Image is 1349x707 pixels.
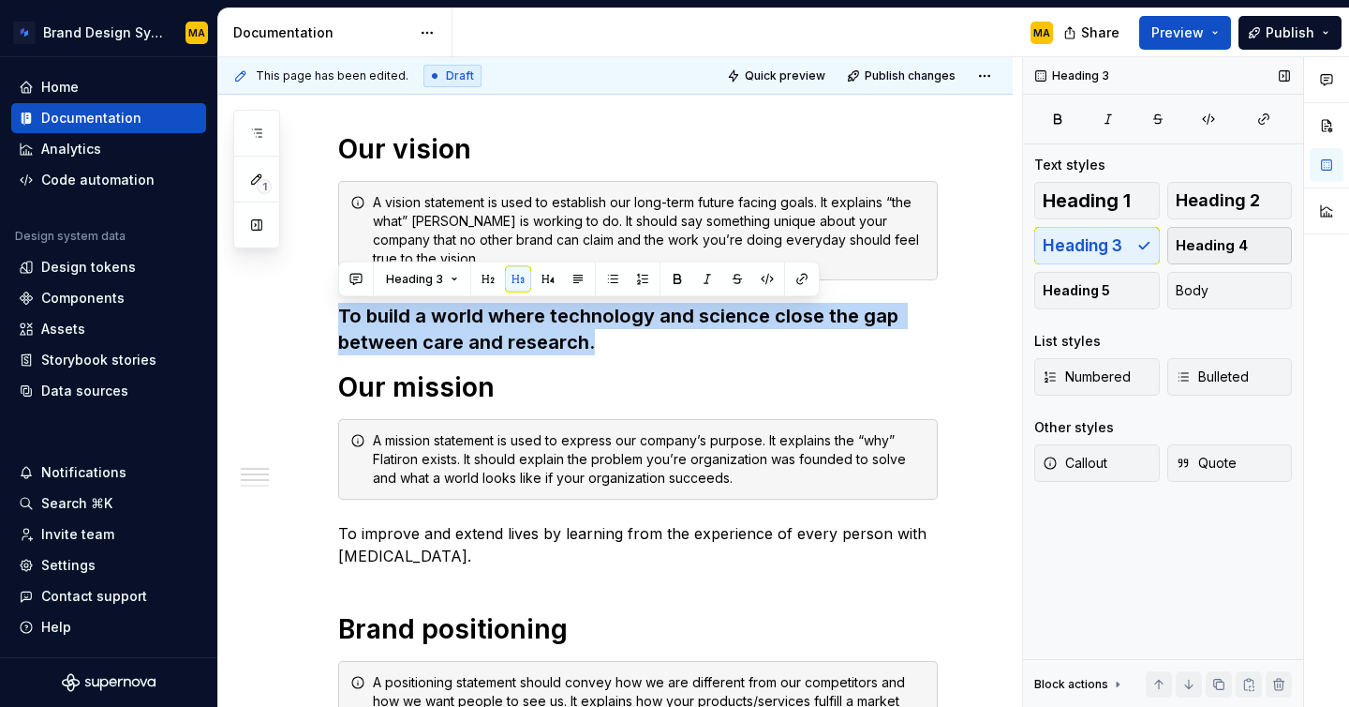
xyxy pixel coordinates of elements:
[41,382,128,400] div: Data sources
[1034,156,1105,174] div: Text styles
[1176,368,1249,386] span: Bulleted
[4,12,214,53] button: Brand Design SystemMA
[1054,16,1132,50] button: Share
[378,266,467,293] button: Heading 3
[1167,227,1293,264] button: Heading 4
[41,556,96,575] div: Settings
[41,525,114,544] div: Invite team
[1034,671,1125,698] div: Block actions
[1139,16,1231,50] button: Preview
[1167,182,1293,219] button: Heading 2
[1034,444,1160,482] button: Callout
[41,618,71,637] div: Help
[41,289,125,308] div: Components
[1033,25,1050,40] div: MA
[1034,418,1114,437] div: Other styles
[11,458,206,488] button: Notifications
[1034,272,1160,309] button: Heading 5
[11,345,206,375] a: Storybook stories
[1034,358,1160,396] button: Numbered
[41,78,79,97] div: Home
[1043,454,1107,473] span: Callout
[338,522,938,567] p: To improve and extend lives by learning from the experience of every person with [MEDICAL_DATA].
[256,68,408,83] span: This page has been edited.
[11,252,206,282] a: Design tokens
[1238,16,1342,50] button: Publish
[43,23,163,42] div: Brand Design System
[1034,677,1108,692] div: Block actions
[41,258,136,277] div: Design tokens
[1266,23,1314,42] span: Publish
[338,303,938,355] h3: To build a world where technology and science close the gap between care and research.
[11,581,206,611] button: Contact support
[1167,272,1293,309] button: Body
[446,68,474,83] span: Draft
[41,494,112,513] div: Search ⌘K
[233,23,410,42] div: Documentation
[257,179,272,194] span: 1
[1167,444,1293,482] button: Quote
[41,140,101,158] div: Analytics
[338,132,938,166] h1: Our vision
[373,193,926,268] div: A vision statement is used to establish our long-term future facing goals. It explains “the what”...
[1176,236,1248,255] span: Heading 4
[41,320,85,338] div: Assets
[62,673,156,692] svg: Supernova Logo
[1043,281,1110,300] span: Heading 5
[1034,182,1160,219] button: Heading 1
[41,109,141,128] div: Documentation
[11,612,206,642] button: Help
[11,550,206,580] a: Settings
[1034,332,1101,351] div: List styles
[11,519,206,549] a: Invite team
[11,134,206,164] a: Analytics
[338,612,938,646] h1: Brand positioning
[1167,358,1293,396] button: Bulleted
[41,463,126,482] div: Notifications
[1151,23,1204,42] span: Preview
[15,229,126,244] div: Design system data
[11,489,206,519] button: Search ⌘K
[338,370,938,404] h1: Our mission
[745,68,825,83] span: Quick preview
[1043,368,1131,386] span: Numbered
[41,587,147,606] div: Contact support
[188,25,205,40] div: MA
[11,165,206,195] a: Code automation
[865,68,956,83] span: Publish changes
[386,272,443,287] span: Heading 3
[1081,23,1119,42] span: Share
[1176,454,1237,473] span: Quote
[41,351,156,369] div: Storybook stories
[721,63,834,89] button: Quick preview
[1176,281,1208,300] span: Body
[841,63,964,89] button: Publish changes
[41,171,155,189] div: Code automation
[11,314,206,344] a: Assets
[373,431,926,488] div: A mission statement is used to express our company’s purpose. It explains the “why” Flatiron exis...
[11,283,206,313] a: Components
[1176,191,1260,210] span: Heading 2
[11,103,206,133] a: Documentation
[13,22,36,44] img: d4286e81-bf2d-465c-b469-1298f2b8eabd.png
[11,72,206,102] a: Home
[11,376,206,406] a: Data sources
[1043,191,1131,210] span: Heading 1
